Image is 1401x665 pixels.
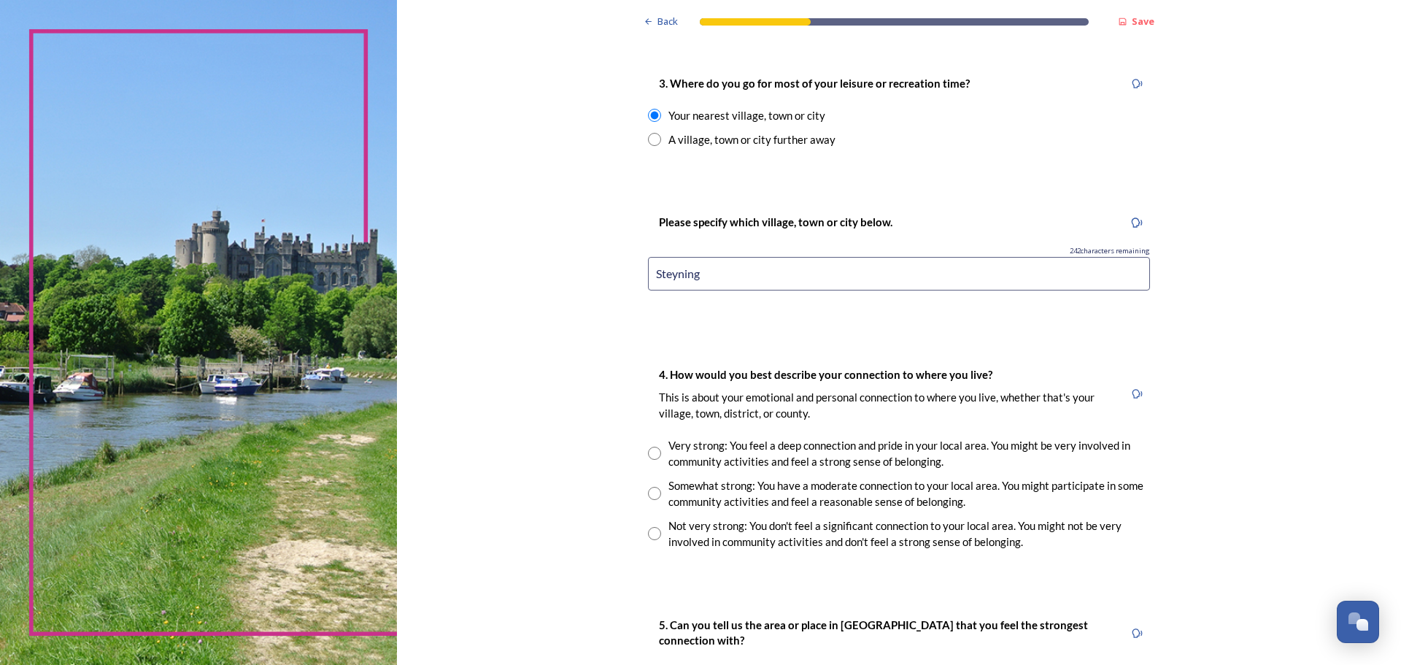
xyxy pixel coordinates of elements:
span: Back [657,15,678,28]
strong: 5. Can you tell us the area or place in [GEOGRAPHIC_DATA] that you feel the strongest connection ... [659,618,1090,647]
strong: Save [1132,15,1154,28]
button: Open Chat [1337,601,1379,643]
div: Not very strong: You don't feel a significant connection to your local area. You might not be ver... [668,518,1150,550]
strong: 3. Where do you go for most of your leisure or recreation time? [659,77,970,90]
div: Your nearest village, town or city [668,107,825,124]
strong: Please specify which village, town or city below. [659,215,892,228]
span: 242 characters remaining [1070,246,1150,256]
div: Very strong: You feel a deep connection and pride in your local area. You might be very involved ... [668,437,1150,470]
p: This is about your emotional and personal connection to where you live, whether that's your villa... [659,390,1113,421]
strong: 4. How would you best describe your connection to where you live? [659,368,992,381]
div: Somewhat strong: You have a moderate connection to your local area. You might participate in some... [668,477,1150,510]
div: A village, town or city further away [668,131,835,148]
